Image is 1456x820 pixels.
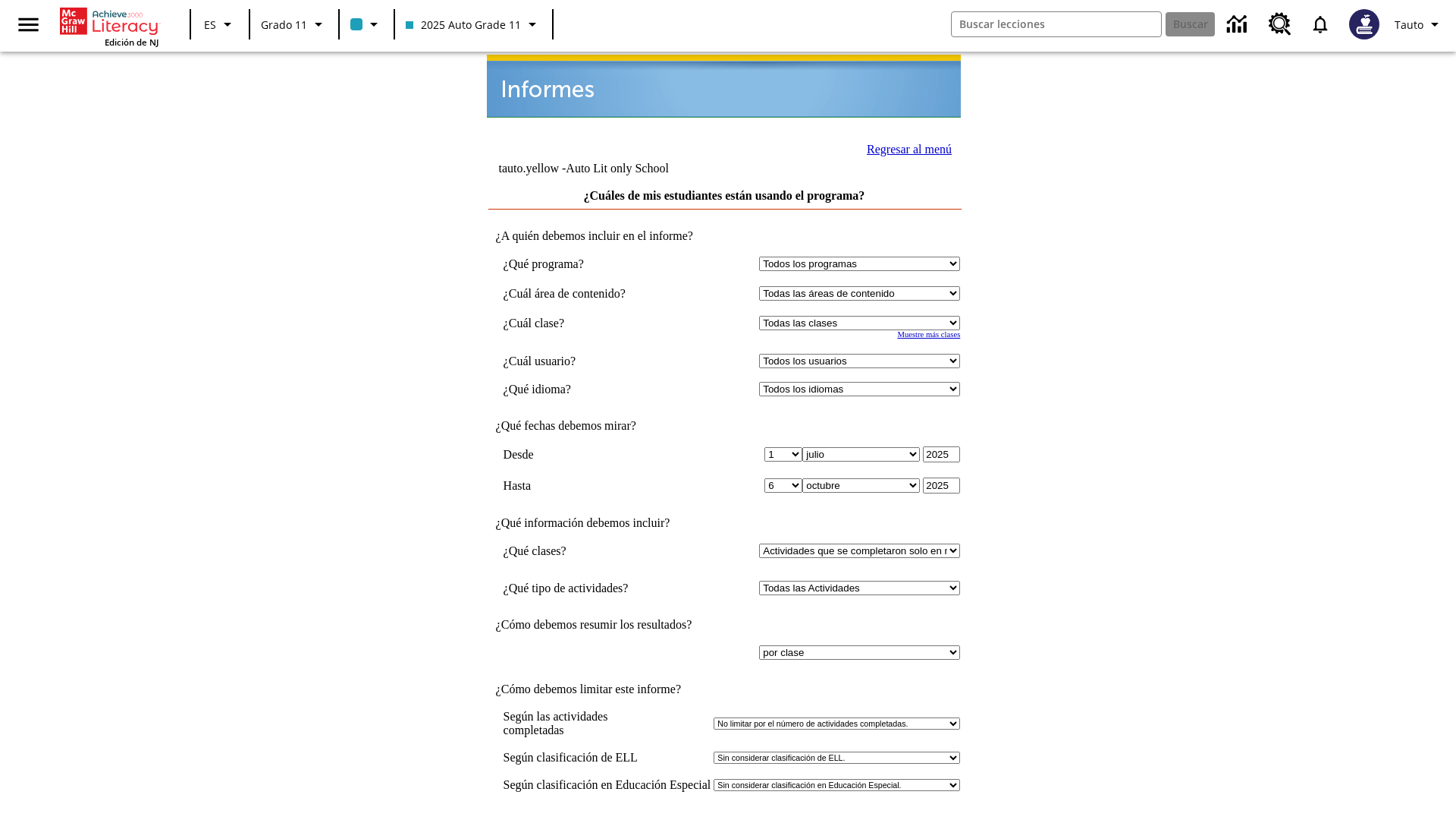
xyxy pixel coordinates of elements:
[504,382,675,396] td: ¿Qué idioma?
[504,710,711,737] td: Según las actividades completadas
[344,11,389,38] button: El color de la clase es azul claro. Cambiar el color de la clase.
[6,2,51,47] button: Abrir el menú lateral
[498,162,777,175] td: tauto.yellow -
[1389,11,1450,38] button: Perfil/Configuración
[488,229,961,243] td: ¿A quién debemos incluir en el informe?
[406,17,521,33] span: 2025 Auto Grade 11
[488,516,961,530] td: ¿Qué información debemos incluir?
[1340,5,1389,44] button: Escoja un nuevo avatar
[504,354,675,368] td: ¿Cuál usuario?
[1301,5,1340,44] a: Notificaciones
[584,189,865,202] a: ¿Cuáles de mis estudiantes están usando el programa?
[488,419,961,433] td: ¿Qué fechas debemos mirar?
[1395,17,1423,33] span: Tauto
[897,330,960,339] a: Muestre más clases
[952,12,1161,36] input: Buscar campo
[1218,4,1260,46] a: Centro de información
[261,17,307,33] span: Grado 11
[1260,4,1301,45] a: Centro de recursos, Se abrirá en una pestaña nueva.
[504,316,675,330] td: ¿Cuál clase?
[504,751,711,765] td: Según clasificación de ELL
[504,778,711,792] td: Según clasificación en Educación Especial
[504,478,675,494] td: Hasta
[504,257,675,271] td: ¿Qué programa?
[504,544,675,558] td: ¿Qué clases?
[504,446,675,462] td: Desde
[867,143,952,156] a: Regresar al menú
[204,17,216,33] span: ES
[255,11,334,38] button: Grado: Grado 11, Elige un grado
[60,5,158,48] div: Portada
[488,618,961,632] td: ¿Cómo debemos resumir los resultados?
[196,11,244,38] button: Lenguaje: ES, Selecciona un idioma
[504,287,626,300] nobr: ¿Cuál área de contenido?
[488,683,961,696] td: ¿Cómo debemos limitar este informe?
[400,11,548,38] button: Clase: 2025 Auto Grade 11, Selecciona una clase
[504,581,675,595] td: ¿Qué tipo de actividades?
[1349,9,1379,39] img: Avatar
[487,55,961,118] img: header
[566,162,669,175] nobr: Auto Lit only School
[105,36,158,48] span: Edición de NJ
